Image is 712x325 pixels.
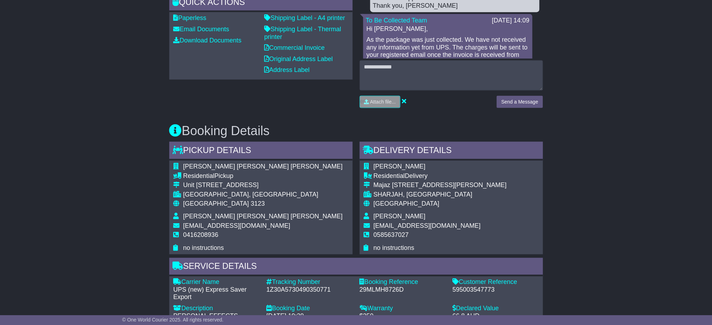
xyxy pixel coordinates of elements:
div: Customer Reference [453,279,539,286]
a: Shipping Label - A4 printer [264,14,345,21]
div: Declared Value [453,305,539,313]
p: As the package was just collected. We have not received any information yet from UPS. The charges... [367,36,529,66]
div: Delivery [374,172,507,180]
span: 0416208936 [183,232,218,239]
div: [GEOGRAPHIC_DATA], [GEOGRAPHIC_DATA] [183,191,343,199]
span: [PERSON_NAME] [PERSON_NAME] [PERSON_NAME] [183,163,343,170]
span: Residential [183,172,215,179]
div: Tracking Number [267,279,353,286]
div: [DATE] 19:39 [267,313,353,320]
div: Carrier Name [174,279,260,286]
div: Pickup [183,172,343,180]
a: To Be Collected Team [366,17,427,24]
span: [EMAIL_ADDRESS][DOMAIN_NAME] [183,223,290,230]
div: 29MLMH8726D [360,286,446,294]
div: Booking Reference [360,279,446,286]
div: SHARJAH, [GEOGRAPHIC_DATA] [374,191,507,199]
a: Email Documents [174,26,229,33]
span: 0585637027 [374,232,409,239]
a: Original Address Label [264,55,333,62]
span: [PERSON_NAME] [374,213,426,220]
span: Residential [374,172,405,179]
div: UPS (new) Express Saver Export [174,286,260,301]
span: [PERSON_NAME] [PERSON_NAME] [PERSON_NAME] [183,213,343,220]
div: Pickup Details [169,142,353,161]
div: PERSONAL EFFECTS [174,313,260,320]
div: Booking Date [267,305,353,313]
div: Service Details [169,258,543,277]
a: Download Documents [174,37,242,44]
a: Address Label [264,66,310,73]
span: no instructions [183,245,224,252]
span: [PERSON_NAME] [374,163,426,170]
a: Shipping Label - Thermal printer [264,26,341,40]
span: no instructions [374,245,414,252]
div: Majaz [STREET_ADDRESS][PERSON_NAME] [374,181,507,189]
div: 595003547773 [453,286,539,294]
a: Paperless [174,14,207,21]
div: Description [174,305,260,313]
span: [EMAIL_ADDRESS][DOMAIN_NAME] [374,223,481,230]
p: Hi [PERSON_NAME], [367,25,529,33]
div: Unit [STREET_ADDRESS] [183,181,343,189]
span: 3123 [251,200,265,207]
a: Commercial Invoice [264,44,325,51]
span: [GEOGRAPHIC_DATA] [374,200,439,207]
div: 1Z30A5730490350771 [267,286,353,294]
span: [GEOGRAPHIC_DATA] [183,200,249,207]
div: Delivery Details [360,142,543,161]
div: 66.8 AUD [453,313,539,320]
h3: Booking Details [169,124,543,138]
div: $250 [360,313,446,320]
div: Warranty [360,305,446,313]
span: © One World Courier 2025. All rights reserved. [122,317,224,323]
button: Send a Message [497,96,543,108]
div: [DATE] 14:09 [492,17,530,25]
